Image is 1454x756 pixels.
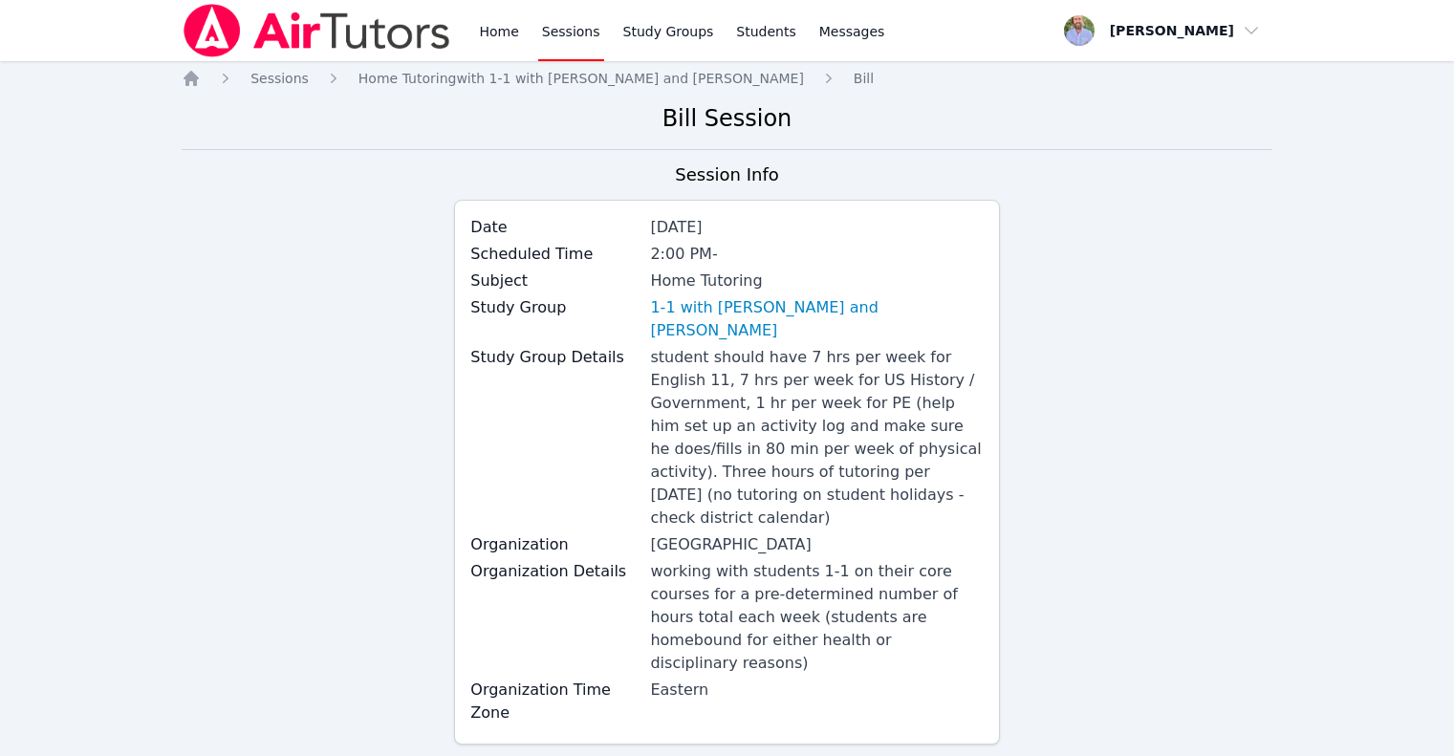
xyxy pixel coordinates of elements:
[650,216,983,239] div: [DATE]
[650,243,983,266] div: 2:00 PM -
[675,162,778,188] h3: Session Info
[470,216,639,239] label: Date
[650,533,983,556] div: [GEOGRAPHIC_DATA]
[470,296,639,319] label: Study Group
[650,560,983,675] div: working with students 1-1 on their core courses for a pre-determined number of hours total each w...
[470,346,639,369] label: Study Group Details
[470,533,639,556] label: Organization
[358,69,804,88] a: Home Tutoringwith 1-1 with [PERSON_NAME] and [PERSON_NAME]
[470,560,639,583] label: Organization Details
[250,69,309,88] a: Sessions
[182,4,452,57] img: Air Tutors
[854,69,874,88] a: Bill
[470,679,639,724] label: Organization Time Zone
[182,103,1272,134] h2: Bill Session
[650,296,983,342] a: 1-1 with [PERSON_NAME] and [PERSON_NAME]
[182,69,1272,88] nav: Breadcrumb
[470,270,639,292] label: Subject
[250,71,309,86] span: Sessions
[650,270,983,292] div: Home Tutoring
[470,243,639,266] label: Scheduled Time
[358,71,804,86] span: Home Tutoring with 1-1 with [PERSON_NAME] and [PERSON_NAME]
[650,679,983,702] div: Eastern
[650,346,983,529] div: student should have 7 hrs per week for English 11, 7 hrs per week for US History / Government, 1 ...
[854,71,874,86] span: Bill
[819,22,885,41] span: Messages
